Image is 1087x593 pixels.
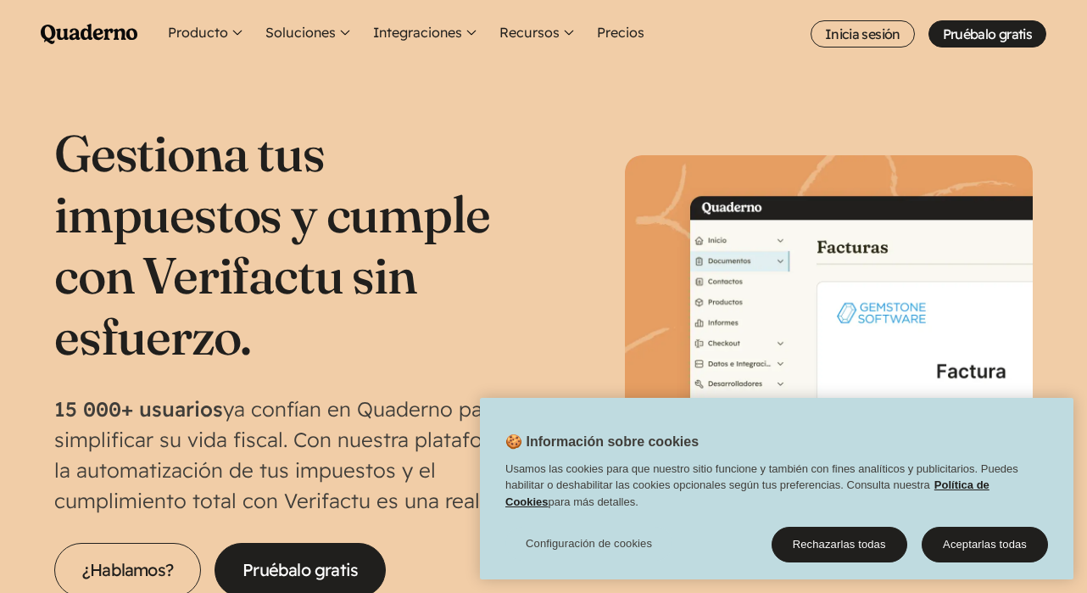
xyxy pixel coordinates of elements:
a: Inicia sesión [811,20,915,48]
a: Política de Cookies [505,478,989,508]
div: 🍪 Información sobre cookies [480,398,1073,579]
p: ya confían en Quaderno para simplificar su vida fiscal. Con nuestra plataforma, la automatización... [54,394,543,516]
div: Usamos las cookies para que nuestro sitio funcione y también con fines analíticos y publicitarios... [480,461,1073,519]
h1: Gestiona tus impuestos y cumple con Verifactu sin esfuerzo. [54,122,543,366]
div: Cookie banner [480,398,1073,579]
img: Interfaz de Quaderno mostrando la página Factura con el distintivo Verifactu [625,155,1033,563]
button: Aceptarlas todas [922,527,1048,562]
button: Rechazarlas todas [772,527,907,562]
a: Pruébalo gratis [928,20,1046,48]
button: Configuración de cookies [505,527,672,561]
strong: 15 000+ usuarios [54,396,223,422]
h2: 🍪 Información sobre cookies [480,432,699,461]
